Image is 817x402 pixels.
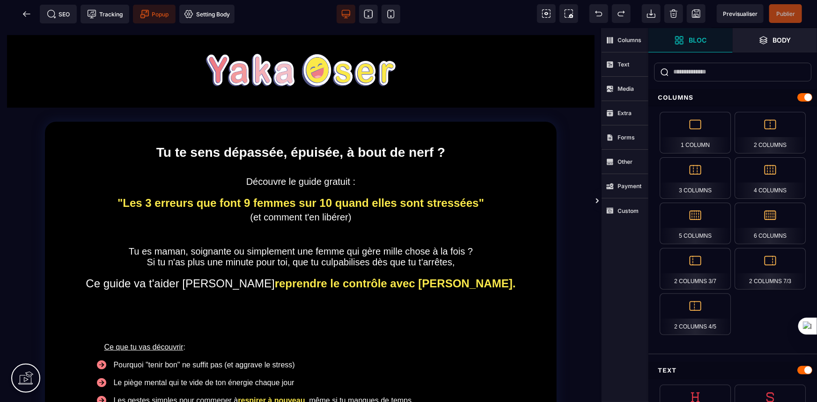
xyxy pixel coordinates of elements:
[717,4,764,23] span: Preview
[618,158,633,165] strong: Other
[618,134,635,141] strong: Forms
[735,112,806,153] div: 2 Columns
[776,10,795,17] span: Publier
[100,315,509,323] div: :
[238,368,305,376] b: respirer à nouveau
[250,184,351,194] span: (et comment t'en libérer)
[140,9,169,19] span: Popup
[618,37,641,44] strong: Columns
[660,157,731,199] div: 3 Columns
[206,26,396,59] img: aa6757e2f70c7967f7730340346f47c4_yakaoser_%C3%A9crit__copie.png
[618,85,634,92] strong: Media
[733,28,817,52] span: Open Layer Manager
[723,10,758,17] span: Previsualiser
[109,368,509,377] div: Les gestes simples pour commener à , même si tu manques de temps
[559,4,578,23] span: Screenshot
[660,112,731,153] div: 1 Column
[68,264,147,272] u: Ce que tu vas découvrir
[537,4,556,23] span: View components
[735,157,806,199] div: 4 Columns
[618,207,639,214] strong: Custom
[275,249,516,262] b: reprendre le contrôle avec [PERSON_NAME].
[68,264,533,273] div: :
[109,333,509,341] div: Pourquoi "tenir bon" ne suffit pas (et aggrave le stress)
[47,9,70,19] span: SEO
[104,315,184,323] u: Ce que tu vas découvrir
[735,248,806,290] div: 2 Columns 7/3
[618,183,641,190] strong: Payment
[689,37,707,44] strong: Bloc
[156,117,445,132] b: Tu te sens dépassée, épuisée, à bout de nerf ?
[660,293,731,335] div: 2 Columns 4/5
[618,110,632,117] strong: Extra
[648,362,817,379] div: Text
[735,203,806,244] div: 6 Columns
[773,37,791,44] strong: Body
[68,218,533,247] text: Tu es maman, soignante ou simplement une femme qui gère mille chose à la fois ? Si tu n'as plus u...
[184,9,230,19] span: Setting Body
[68,166,533,184] text: "Les 3 erreurs que font 9 femmes sur 10 quand elles sont stressées"
[660,248,731,290] div: 2 Columns 3/7
[618,61,629,68] strong: Text
[660,203,731,244] div: 5 Columns
[68,148,533,166] text: Découvre le guide gratuit :
[87,9,123,19] span: Tracking
[648,89,817,106] div: Columns
[648,28,733,52] span: Open Blocks
[68,247,533,264] text: Ce guide va t'aider [PERSON_NAME]
[109,351,509,359] div: Le piège mental qui te vide de ton énergie chaque jour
